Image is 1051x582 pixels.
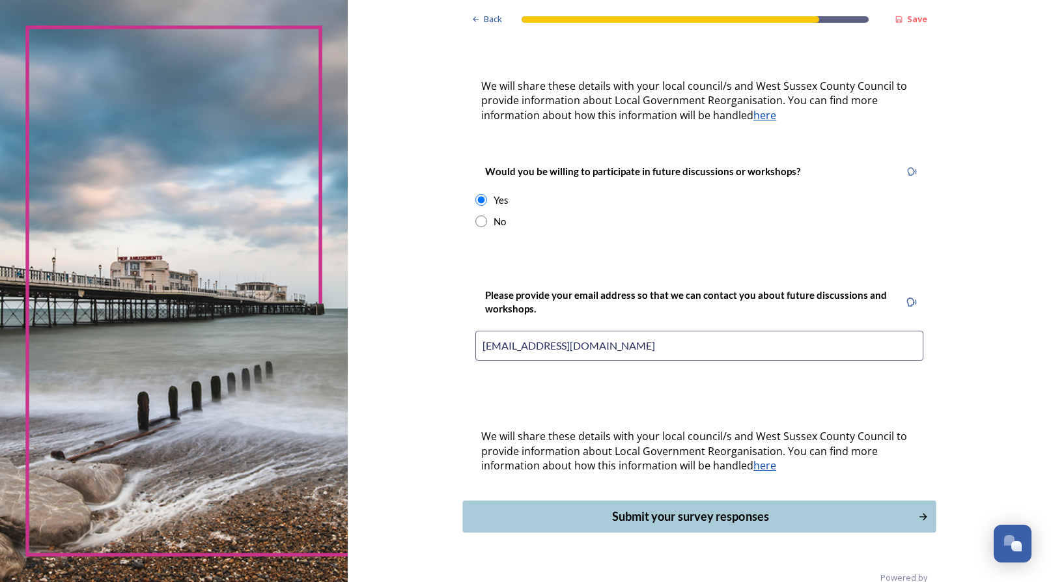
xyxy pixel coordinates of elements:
[481,429,910,473] span: We will share these details with your local council/s and West Sussex County Council to provide i...
[463,501,936,533] button: Continue
[494,193,509,208] div: Yes
[485,289,889,314] strong: Please provide your email address so that we can contact you about future discussions and workshops.
[753,108,776,122] a: here
[485,165,800,177] strong: Would you be willing to participate in future discussions or workshops?
[481,79,910,122] span: We will share these details with your local council/s and West Sussex County Council to provide i...
[484,13,502,25] span: Back
[994,525,1031,562] button: Open Chat
[470,508,911,525] div: Submit your survey responses
[753,458,776,473] a: here
[494,214,506,229] div: No
[907,13,927,25] strong: Save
